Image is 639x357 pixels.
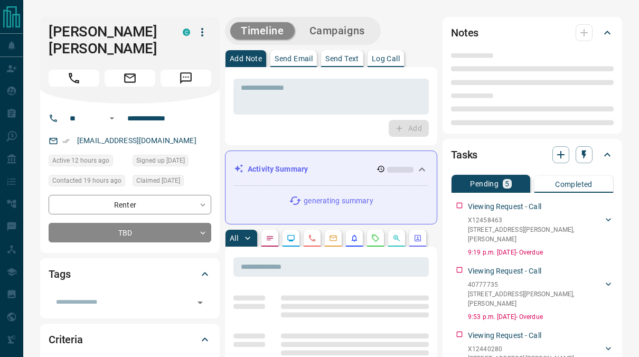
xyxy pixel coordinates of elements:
p: 40777735 [468,280,603,289]
p: 9:19 p.m. [DATE] - Overdue [468,248,614,257]
svg: Notes [266,234,274,242]
p: Viewing Request - Call [468,201,541,212]
svg: Lead Browsing Activity [287,234,295,242]
div: 40777735[STREET_ADDRESS][PERSON_NAME],[PERSON_NAME] [468,278,614,311]
p: Send Text [325,55,359,62]
span: Email [105,70,155,87]
span: Signed up [DATE] [136,155,185,166]
h2: Criteria [49,331,83,348]
svg: Listing Alerts [350,234,359,242]
a: [EMAIL_ADDRESS][DOMAIN_NAME] [77,136,196,145]
div: Thu Oct 09 2025 [133,175,211,190]
div: Tasks [451,142,614,167]
button: Campaigns [299,22,375,40]
svg: Agent Actions [414,234,422,242]
p: generating summary [304,195,373,206]
p: [STREET_ADDRESS][PERSON_NAME] , [PERSON_NAME] [468,225,603,244]
div: Criteria [49,327,211,352]
svg: Calls [308,234,316,242]
p: Viewing Request - Call [468,266,541,277]
h2: Notes [451,24,478,41]
p: Pending [470,180,499,187]
div: Tue Oct 14 2025 [49,175,127,190]
svg: Opportunities [392,234,401,242]
p: 5 [505,180,509,187]
div: X12458463[STREET_ADDRESS][PERSON_NAME],[PERSON_NAME] [468,213,614,246]
div: Notes [451,20,614,45]
div: TBD [49,223,211,242]
p: Log Call [372,55,400,62]
div: Activity Summary [234,159,428,179]
p: Viewing Request - Call [468,330,541,341]
span: Contacted 19 hours ago [52,175,121,186]
span: Call [49,70,99,87]
button: Open [106,112,118,125]
p: X12458463 [468,215,603,225]
p: Add Note [230,55,262,62]
div: Renter [49,195,211,214]
svg: Emails [329,234,337,242]
span: Active 12 hours ago [52,155,109,166]
p: [STREET_ADDRESS][PERSON_NAME] , [PERSON_NAME] [468,289,603,308]
div: Tags [49,261,211,287]
span: Message [161,70,211,87]
h1: [PERSON_NAME] [PERSON_NAME] [49,23,167,57]
div: Tue Oct 14 2025 [49,155,127,170]
p: X12440280 [468,344,574,354]
div: condos.ca [183,29,190,36]
p: All [230,234,238,242]
p: Activity Summary [248,164,308,175]
span: Claimed [DATE] [136,175,180,186]
button: Timeline [230,22,295,40]
svg: Email Verified [62,137,70,145]
div: Thu Oct 09 2025 [133,155,211,170]
button: Open [193,295,208,310]
h2: Tags [49,266,70,283]
svg: Requests [371,234,380,242]
p: Completed [555,181,593,188]
h2: Tasks [451,146,477,163]
p: Send Email [275,55,313,62]
p: 9:53 p.m. [DATE] - Overdue [468,312,614,322]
